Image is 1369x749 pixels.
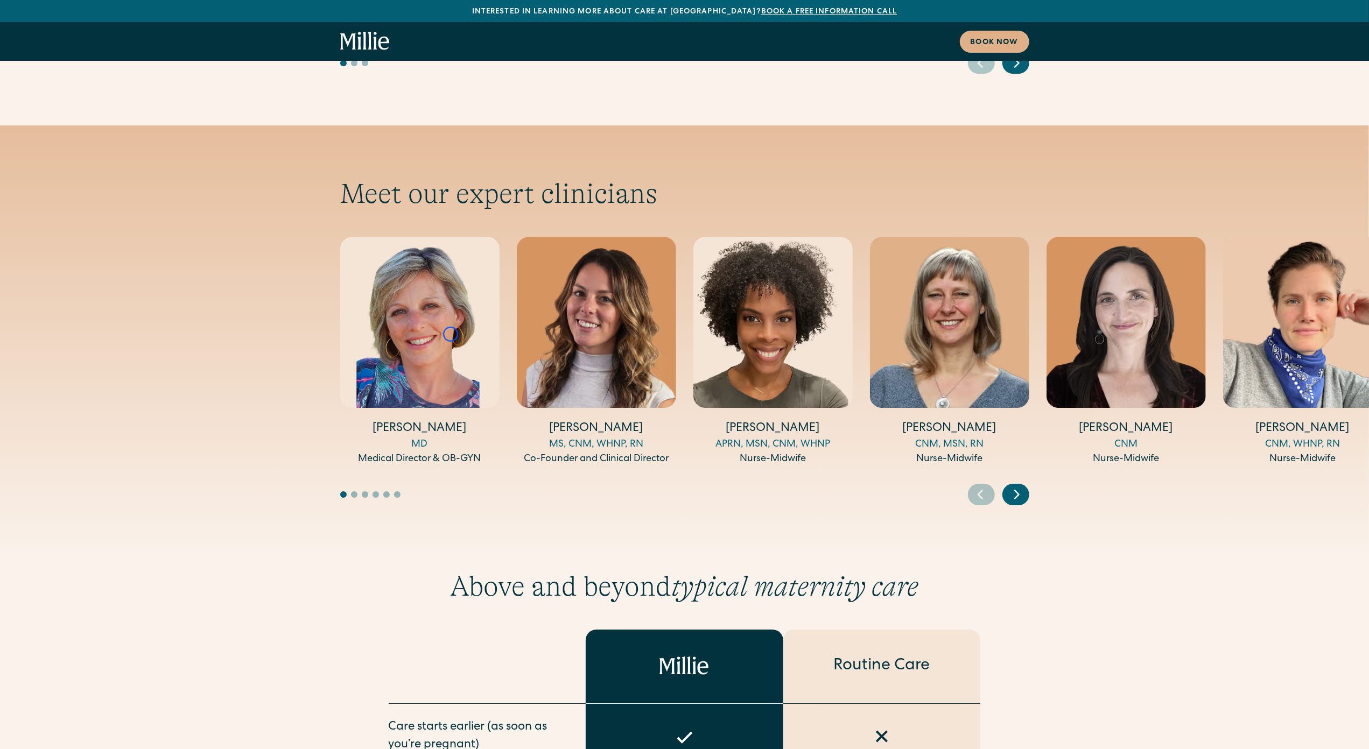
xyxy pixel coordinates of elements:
[340,491,347,498] button: Go to slide 1
[340,452,500,467] div: Medical Director & OB-GYN
[1047,237,1206,467] div: 5 / 14
[394,491,401,498] button: Go to slide 6
[340,570,1029,603] h2: Above and beyond
[340,437,500,452] div: MD
[693,452,853,467] div: Nurse-Midwife
[340,421,500,437] h4: [PERSON_NAME]
[971,37,1019,48] div: Book now
[340,177,1029,210] h2: Meet our expert clinicians
[870,421,1029,437] h4: [PERSON_NAME]
[340,60,347,66] button: Go to slide 1
[351,60,357,66] button: Go to slide 2
[1002,52,1029,74] div: Next slide
[693,421,853,437] h4: [PERSON_NAME]
[1047,421,1206,437] h4: [PERSON_NAME]
[960,31,1029,53] a: Book now
[693,237,853,467] div: 3 / 14
[672,570,919,603] em: typical maternity care
[870,452,1029,467] div: Nurse-Midwife
[968,52,995,74] div: Previous slide
[659,656,709,676] img: Millie logo
[1047,437,1206,452] div: CNM
[517,237,676,467] div: 2 / 14
[517,421,676,437] h4: [PERSON_NAME]
[340,237,500,467] div: 1 / 14
[383,491,390,498] button: Go to slide 5
[362,491,368,498] button: Go to slide 3
[968,484,995,505] div: Previous slide
[340,32,390,51] a: home
[517,452,676,467] div: Co-Founder and Clinical Director
[373,491,379,498] button: Go to slide 4
[834,655,930,677] div: Routine Care
[870,437,1029,452] div: CNM, MSN, RN
[1002,484,1029,505] div: Next slide
[761,8,897,16] a: Book a free information call
[693,437,853,452] div: APRN, MSN, CNM, WHNP
[870,237,1029,467] div: 4 / 14
[362,60,368,66] button: Go to slide 3
[517,437,676,452] div: MS, CNM, WHNP, RN
[1047,452,1206,467] div: Nurse-Midwife
[351,491,357,498] button: Go to slide 2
